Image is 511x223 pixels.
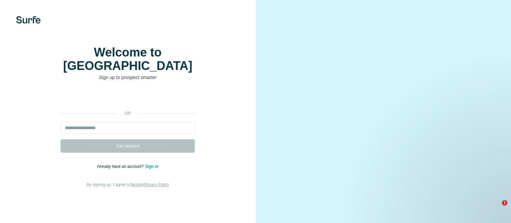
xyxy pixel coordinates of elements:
[130,182,141,187] a: Terms
[16,16,41,24] img: Surfe's logo
[144,182,169,187] a: Privacy Policy
[60,46,195,73] h1: Welcome to [GEOGRAPHIC_DATA]
[97,164,145,169] span: Already have an account?
[488,200,504,216] iframe: Intercom live chat
[87,182,169,187] span: By signing up, I agree to &
[60,74,195,81] p: Sign up to prospect smarter
[502,200,507,206] span: 1
[145,164,159,169] a: Sign in
[57,91,198,106] iframe: Pulsante Accedi con Google
[117,110,138,116] p: or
